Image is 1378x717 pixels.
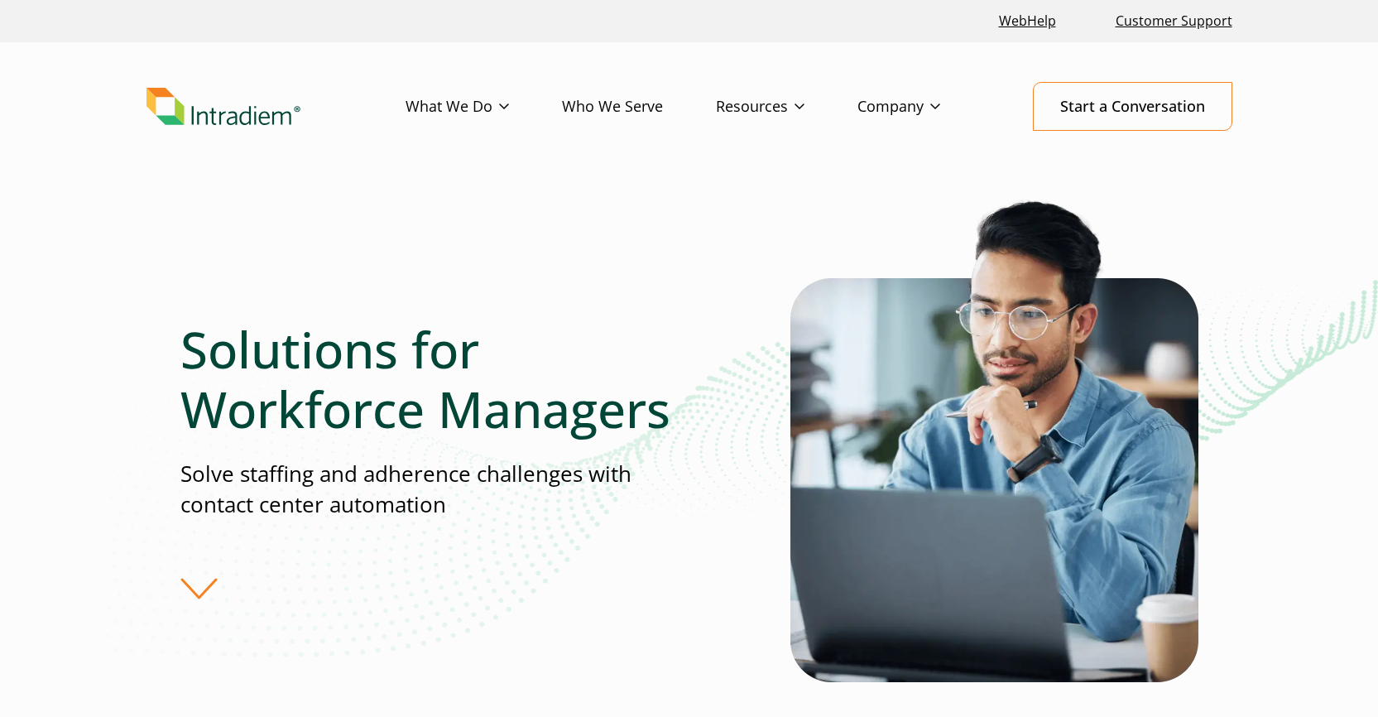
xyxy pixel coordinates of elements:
[146,88,406,126] a: Link to homepage of Intradiem
[180,459,689,521] p: Solve staffing and adherence challenges with contact center automation
[146,88,300,126] img: Intradiem
[790,197,1198,682] img: automated workforce management male looking at laptop computer
[562,83,716,131] a: Who We Serve
[1109,3,1239,39] a: Customer Support
[406,83,562,131] a: What We Do
[180,320,689,439] h1: Solutions for Workforce Managers
[1033,82,1232,131] a: Start a Conversation
[857,83,993,131] a: Company
[992,3,1063,39] a: Link opens in a new window
[716,83,857,131] a: Resources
